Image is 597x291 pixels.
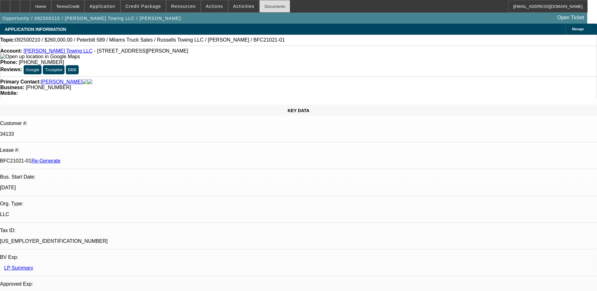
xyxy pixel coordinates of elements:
[41,79,82,85] a: [PERSON_NAME]
[31,158,61,163] a: Re-Generate
[555,12,587,23] a: Open Ticket
[66,65,79,74] button: BBB
[87,79,93,85] img: linkedin-icon.png
[89,4,115,9] span: Application
[24,48,93,54] a: [PERSON_NAME] Towing LLC
[0,79,41,85] strong: Primary Contact:
[206,4,223,9] span: Actions
[0,54,80,60] img: Open up location in Google Maps
[4,265,33,271] a: LP Summary
[43,65,64,74] button: Trustpilot
[572,27,584,31] span: Manage
[82,79,87,85] img: facebook-icon.png
[171,4,196,9] span: Resources
[0,54,80,59] a: View Google Maps
[228,0,259,12] button: Activities
[201,0,228,12] button: Actions
[3,16,181,21] span: Opportunity / 092500210 / [PERSON_NAME] Towing LLC / [PERSON_NAME]
[121,0,166,12] button: Credit Package
[0,60,17,65] strong: Phone:
[85,0,120,12] button: Application
[233,4,255,9] span: Activities
[0,67,22,72] strong: Reviews:
[0,90,18,96] strong: Mobile:
[15,37,285,43] span: 092500210 / $260,000.00 / Peterbilt 589 / Milams Truck Sales / Russells Towing LLC / [PERSON_NAME...
[288,108,309,113] span: KEY DATA
[26,85,71,90] span: [PHONE_NUMBER]
[19,60,64,65] span: [PHONE_NUMBER]
[0,37,15,43] strong: Topic:
[126,4,161,9] span: Credit Package
[0,85,24,90] strong: Business:
[0,48,22,54] strong: Account:
[94,48,189,54] span: - [STREET_ADDRESS][PERSON_NAME]
[166,0,200,12] button: Resources
[5,27,66,32] span: APPLICATION INFORMATION
[24,65,42,74] button: Google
